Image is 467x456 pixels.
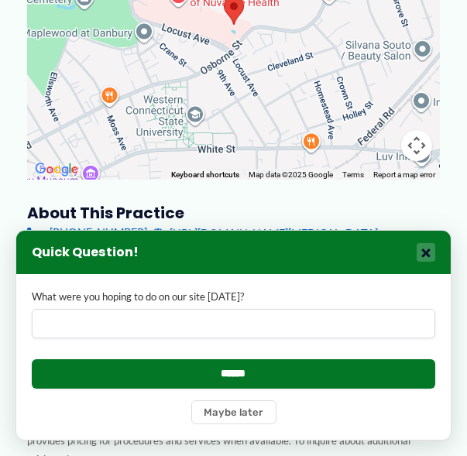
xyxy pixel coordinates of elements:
[32,290,435,304] label: What were you hoping to do on our site [DATE]?
[27,223,147,244] a: [PHONE_NUMBER]
[342,170,364,179] a: Terms (opens in new tab)
[249,170,333,179] span: Map data ©2025 Google
[171,170,239,180] button: Keyboard shortcuts
[32,245,139,261] h3: Quick Question!
[27,203,441,223] h3: About this practice
[417,243,435,262] button: Close
[401,130,432,161] button: Map camera controls
[191,400,276,424] button: Maybe later
[31,159,82,180] a: Open this area in Google Maps (opens a new window)
[373,170,435,179] a: Report a map error
[153,223,378,244] a: [URL][DOMAIN_NAME][MEDICAL_DATA]
[31,159,82,180] img: Google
